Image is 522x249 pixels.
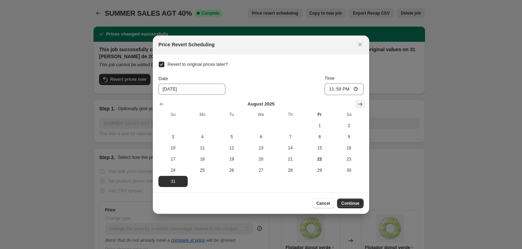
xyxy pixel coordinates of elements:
[158,41,215,48] h2: Price Revert Scheduling
[249,112,273,117] span: We
[312,199,334,208] button: Cancel
[167,62,228,67] span: Revert to original prices later?
[334,131,364,142] button: Saturday August 9 2025
[278,134,302,140] span: 7
[246,165,276,176] button: Wednesday August 27 2025
[337,134,361,140] span: 9
[337,199,364,208] button: Continue
[305,154,334,165] button: Today Friday August 22 2025
[220,145,244,151] span: 12
[220,168,244,173] span: 26
[157,99,167,109] button: Show previous month, July 2025
[217,154,246,165] button: Tuesday August 19 2025
[188,109,217,120] th: Monday
[337,145,361,151] span: 16
[246,109,276,120] th: Wednesday
[278,145,302,151] span: 14
[161,156,185,162] span: 17
[308,123,331,129] span: 1
[246,142,276,154] button: Wednesday August 13 2025
[278,168,302,173] span: 28
[308,156,331,162] span: 22
[305,165,334,176] button: Friday August 29 2025
[217,142,246,154] button: Tuesday August 12 2025
[158,154,188,165] button: Sunday August 17 2025
[158,165,188,176] button: Sunday August 24 2025
[188,142,217,154] button: Monday August 11 2025
[161,145,185,151] span: 10
[249,134,273,140] span: 6
[220,112,244,117] span: Tu
[158,142,188,154] button: Sunday August 10 2025
[308,134,331,140] span: 8
[334,120,364,131] button: Saturday August 2 2025
[191,112,214,117] span: Mo
[325,83,364,95] input: 12:00
[158,84,225,95] input: 8/22/2025
[249,156,273,162] span: 20
[334,154,364,165] button: Saturday August 23 2025
[158,131,188,142] button: Sunday August 3 2025
[276,165,305,176] button: Thursday August 28 2025
[249,145,273,151] span: 13
[305,131,334,142] button: Friday August 8 2025
[276,154,305,165] button: Thursday August 21 2025
[276,109,305,120] th: Thursday
[161,179,185,184] span: 31
[191,156,214,162] span: 18
[161,112,185,117] span: Su
[334,165,364,176] button: Saturday August 30 2025
[246,131,276,142] button: Wednesday August 6 2025
[191,168,214,173] span: 25
[334,142,364,154] button: Saturday August 16 2025
[217,131,246,142] button: Tuesday August 5 2025
[305,109,334,120] th: Friday
[191,145,214,151] span: 11
[334,109,364,120] th: Saturday
[325,76,334,81] span: Time
[158,109,188,120] th: Sunday
[188,131,217,142] button: Monday August 4 2025
[278,112,302,117] span: Th
[249,168,273,173] span: 27
[276,131,305,142] button: Thursday August 7 2025
[191,134,214,140] span: 4
[308,112,331,117] span: Fr
[161,168,185,173] span: 24
[161,134,185,140] span: 3
[220,134,244,140] span: 5
[337,156,361,162] span: 23
[188,165,217,176] button: Monday August 25 2025
[278,156,302,162] span: 21
[308,145,331,151] span: 15
[308,168,331,173] span: 29
[305,120,334,131] button: Friday August 1 2025
[217,165,246,176] button: Tuesday August 26 2025
[188,154,217,165] button: Monday August 18 2025
[355,99,365,109] button: Show next month, September 2025
[316,201,330,206] span: Cancel
[305,142,334,154] button: Friday August 15 2025
[217,109,246,120] th: Tuesday
[246,154,276,165] button: Wednesday August 20 2025
[276,142,305,154] button: Thursday August 14 2025
[341,201,359,206] span: Continue
[220,156,244,162] span: 19
[158,76,168,81] span: Date
[355,40,365,49] button: Close
[337,112,361,117] span: Sa
[337,168,361,173] span: 30
[337,123,361,129] span: 2
[158,176,188,187] button: Sunday August 31 2025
